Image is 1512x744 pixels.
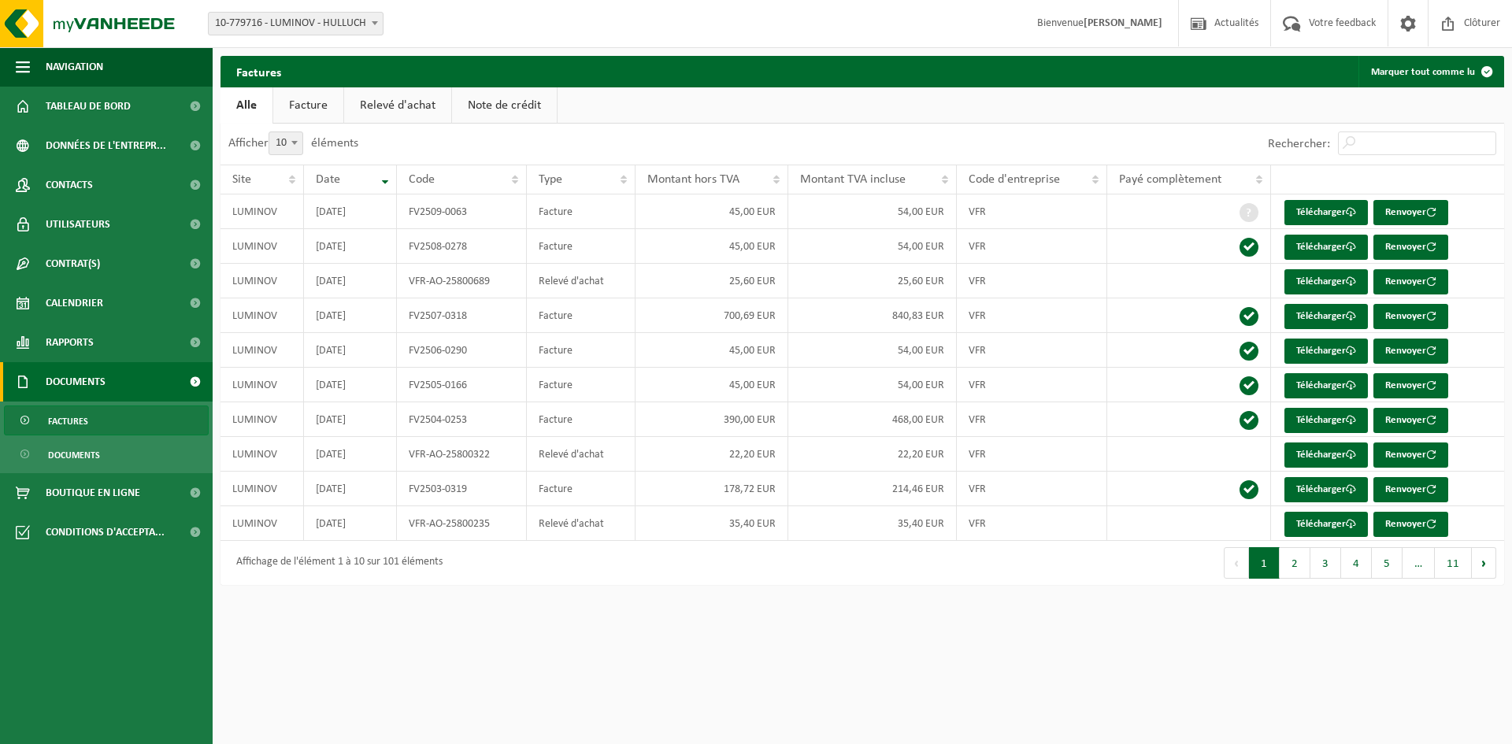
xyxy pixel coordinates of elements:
td: VFR-AO-25800322 [397,437,527,472]
button: Renvoyer [1373,512,1448,537]
td: 45,00 EUR [636,194,788,229]
td: FV2509-0063 [397,194,527,229]
span: Conditions d'accepta... [46,513,165,552]
button: Previous [1224,547,1249,579]
td: LUMINOV [220,264,304,298]
a: Facture [273,87,343,124]
button: Marquer tout comme lu [1358,56,1503,87]
span: Calendrier [46,283,103,323]
td: VFR [957,333,1107,368]
span: Site [232,173,251,186]
a: Télécharger [1284,373,1368,398]
button: Renvoyer [1373,408,1448,433]
td: VFR [957,264,1107,298]
span: Contacts [46,165,93,205]
td: LUMINOV [220,368,304,402]
td: VFR [957,229,1107,264]
td: LUMINOV [220,402,304,437]
span: Rapports [46,323,94,362]
td: 54,00 EUR [788,368,957,402]
button: 2 [1280,547,1310,579]
td: [DATE] [304,437,396,472]
td: [DATE] [304,368,396,402]
td: FV2504-0253 [397,402,527,437]
td: 25,60 EUR [788,264,957,298]
a: Factures [4,405,209,435]
td: 25,60 EUR [636,264,788,298]
td: Relevé d'achat [527,264,636,298]
td: [DATE] [304,506,396,541]
span: Montant TVA incluse [800,173,906,186]
td: LUMINOV [220,333,304,368]
td: VFR [957,402,1107,437]
span: Tableau de bord [46,87,131,126]
a: Télécharger [1284,408,1368,433]
a: Télécharger [1284,442,1368,468]
button: 4 [1341,547,1372,579]
a: Télécharger [1284,339,1368,364]
div: Affichage de l'élément 1 à 10 sur 101 éléments [228,549,443,577]
span: 10 [269,131,303,155]
a: Télécharger [1284,512,1368,537]
td: LUMINOV [220,437,304,472]
span: 10 [269,132,302,154]
td: VFR [957,368,1107,402]
span: Boutique en ligne [46,473,140,513]
td: Facture [527,194,636,229]
td: Facture [527,333,636,368]
td: LUMINOV [220,229,304,264]
label: Rechercher: [1268,138,1330,150]
button: Renvoyer [1373,269,1448,294]
td: Facture [527,368,636,402]
strong: [PERSON_NAME] [1084,17,1162,29]
span: 10-779716 - LUMINOV - HULLUCH [208,12,384,35]
a: Télécharger [1284,235,1368,260]
a: Documents [4,439,209,469]
td: [DATE] [304,333,396,368]
td: VFR-AO-25800235 [397,506,527,541]
td: [DATE] [304,229,396,264]
span: Code [409,173,435,186]
span: Documents [46,362,106,402]
span: 10-779716 - LUMINOV - HULLUCH [209,13,383,35]
td: 54,00 EUR [788,194,957,229]
td: FV2508-0278 [397,229,527,264]
td: 214,46 EUR [788,472,957,506]
td: 22,20 EUR [788,437,957,472]
td: Relevé d'achat [527,506,636,541]
button: 3 [1310,547,1341,579]
td: Facture [527,229,636,264]
td: 700,69 EUR [636,298,788,333]
td: [DATE] [304,298,396,333]
td: LUMINOV [220,298,304,333]
button: Renvoyer [1373,442,1448,468]
td: LUMINOV [220,506,304,541]
td: FV2506-0290 [397,333,527,368]
td: 54,00 EUR [788,333,957,368]
td: [DATE] [304,472,396,506]
span: Navigation [46,47,103,87]
td: 22,20 EUR [636,437,788,472]
td: FV2507-0318 [397,298,527,333]
a: Note de crédit [452,87,557,124]
span: … [1403,547,1435,579]
span: Date [316,173,340,186]
td: VFR [957,298,1107,333]
td: VFR [957,194,1107,229]
td: FV2505-0166 [397,368,527,402]
td: 45,00 EUR [636,368,788,402]
td: VFR [957,506,1107,541]
span: Données de l'entrepr... [46,126,166,165]
button: Renvoyer [1373,200,1448,225]
td: [DATE] [304,402,396,437]
td: 468,00 EUR [788,402,957,437]
button: 11 [1435,547,1472,579]
td: LUMINOV [220,472,304,506]
td: VFR-AO-25800689 [397,264,527,298]
label: Afficher éléments [228,137,358,150]
span: Utilisateurs [46,205,110,244]
span: Code d'entreprise [969,173,1060,186]
h2: Factures [220,56,297,87]
button: Renvoyer [1373,373,1448,398]
span: Factures [48,406,88,436]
